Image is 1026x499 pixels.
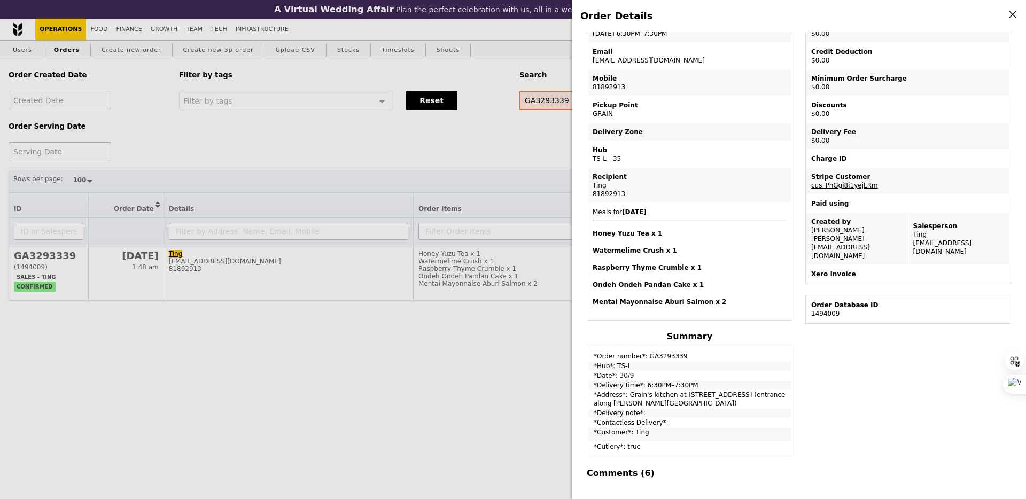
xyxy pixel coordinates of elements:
[811,101,1005,110] div: Discounts
[580,10,652,21] span: Order Details
[593,246,787,255] h4: Watermelime Crush x 1
[588,442,791,456] td: *Cutlery*: true
[593,181,787,190] div: Ting
[588,391,791,408] td: *Address*: Grain's kitchen at [STREET_ADDRESS] (entrance along [PERSON_NAME][GEOGRAPHIC_DATA])
[593,128,787,136] div: Delivery Zone
[593,173,787,181] div: Recipient
[811,217,904,226] div: Created by
[593,190,787,198] div: 81892913
[811,301,1005,309] div: Order Database ID
[807,43,1009,69] td: $0.00
[588,97,791,122] td: GRAIN
[588,347,791,361] td: *Order number*: GA3293339
[811,74,1005,83] div: Minimum Order Surcharge
[593,101,787,110] div: Pickup Point
[593,208,787,306] span: Meals for
[593,298,787,306] h4: Mentai Mayonnaise Aburi Salmon x 2
[588,70,791,96] td: 81892913
[588,381,791,389] td: *Delivery time*: 6:30PM–7:30PM
[588,418,791,427] td: *Contactless Delivery*:
[593,229,787,238] h4: Honey Yuzu Tea x 1
[811,48,1005,56] div: Credit Deduction
[811,182,878,189] a: cus_PhGgi8i1yejLRm
[622,208,647,216] b: [DATE]
[811,128,1005,136] div: Delivery Fee
[909,213,1010,264] td: Ting [EMAIL_ADDRESS][DOMAIN_NAME]
[807,70,1009,96] td: $0.00
[807,97,1009,122] td: $0.00
[588,409,791,417] td: *Delivery note*:
[593,263,787,272] h4: Raspberry Thyme Crumble x 1
[593,48,787,56] div: Email
[807,123,1009,149] td: $0.00
[811,154,1005,163] div: Charge ID
[587,331,792,341] h4: Summary
[588,142,791,167] td: TS-L - 35
[588,428,791,441] td: *Customer*: Ting
[593,146,787,154] div: Hub
[811,270,1005,278] div: Xero Invoice
[811,199,1005,208] div: Paid using
[588,43,791,69] td: [EMAIL_ADDRESS][DOMAIN_NAME]
[807,297,1009,322] td: 1494009
[587,468,792,478] h4: Comments (6)
[913,222,1006,230] div: Salesperson
[588,362,791,370] td: *Hub*: TS-L
[593,280,787,289] h4: Ondeh Ondeh Pandan Cake x 1
[593,74,787,83] div: Mobile
[811,173,1005,181] div: Stripe Customer
[588,371,791,380] td: *Date*: 30/9
[807,213,908,264] td: [PERSON_NAME] [PERSON_NAME][EMAIL_ADDRESS][DOMAIN_NAME]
